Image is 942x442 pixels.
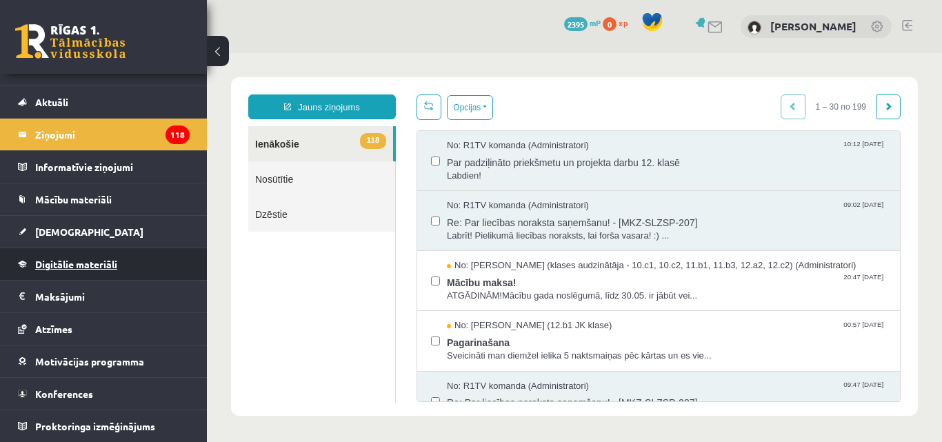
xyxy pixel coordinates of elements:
[240,86,679,129] a: No: R1TV komanda (Administratori) 10:12 [DATE] Par padziļināto priekšmetu un projekta darbu 12. k...
[18,313,190,345] a: Atzīmes
[18,378,190,410] a: Konferences
[166,125,190,144] i: 118
[240,146,679,189] a: No: R1TV komanda (Administratori) 09:02 [DATE] Re: Par liecības noraksta saņemšanu! - [MKZ-SLZSP-...
[240,177,679,190] span: Labrīt! Pielikumā liecības noraksts, lai forša vasara! :) ...
[240,99,679,117] span: Par padziļināto priekšmetu un projekta darbu 12. klasē
[35,193,112,205] span: Mācību materiāli
[634,219,679,230] span: 20:47 [DATE]
[18,86,190,118] a: Aktuāli
[634,146,679,157] span: 09:02 [DATE]
[35,355,144,368] span: Motivācijas programma
[15,24,126,59] a: Rīgas 1. Tālmācības vidusskola
[634,266,679,277] span: 00:57 [DATE]
[18,248,190,280] a: Digitālie materiāli
[240,206,679,249] a: No: [PERSON_NAME] (klases audzinātāja - 10.c1, 10.c2, 11.b1, 11.b3, 12.a2, 12.c2) (Administratori...
[240,297,679,310] span: Sveicināti man diemžel ielika 5 naktsmaiņas pēc kārtas un es vie...
[41,41,189,66] a: Jauns ziņojums
[35,281,190,312] legend: Maksājumi
[35,420,155,432] span: Proktoringa izmēģinājums
[634,86,679,97] span: 10:12 [DATE]
[18,119,190,150] a: Ziņojumi118
[240,219,679,237] span: Mācību maksa!
[240,86,382,99] span: No: R1TV komanda (Administratori)
[240,339,679,356] span: Re: Par liecības noraksta saņemšanu! - [MKZ-SLZSP-207]
[35,151,190,183] legend: Informatīvie ziņojumi
[240,266,679,309] a: No: [PERSON_NAME] (12.b1 JK klase) 00:57 [DATE] Pagarinašana Sveicināti man diemžel ielika 5 nakt...
[18,281,190,312] a: Maksājumi
[35,96,68,108] span: Aktuāli
[619,17,628,28] span: xp
[634,327,679,337] span: 09:47 [DATE]
[35,388,93,400] span: Konferences
[599,41,670,66] span: 1 – 30 no 199
[240,42,286,67] button: Opcijas
[240,327,679,370] a: No: R1TV komanda (Administratori) 09:47 [DATE] Re: Par liecības noraksta saņemšanu! - [MKZ-SLZSP-...
[18,410,190,442] a: Proktoringa izmēģinājums
[18,183,190,215] a: Mācību materiāli
[240,266,405,279] span: No: [PERSON_NAME] (12.b1 JK klase)
[35,225,143,238] span: [DEMOGRAPHIC_DATA]
[18,345,190,377] a: Motivācijas programma
[770,19,856,33] a: [PERSON_NAME]
[35,119,190,150] legend: Ziņojumi
[564,17,601,28] a: 2395 mP
[35,258,117,270] span: Digitālie materiāli
[603,17,617,31] span: 0
[240,327,382,340] span: No: R1TV komanda (Administratori)
[35,323,72,335] span: Atzīmes
[41,73,186,108] a: 118Ienākošie
[564,17,588,31] span: 2395
[240,279,679,297] span: Pagarinašana
[18,151,190,183] a: Informatīvie ziņojumi
[240,117,679,130] span: Labdien!
[153,80,179,96] span: 118
[41,143,188,179] a: Dzēstie
[603,17,634,28] a: 0 xp
[18,216,190,248] a: [DEMOGRAPHIC_DATA]
[240,146,382,159] span: No: R1TV komanda (Administratori)
[240,206,649,219] span: No: [PERSON_NAME] (klases audzinātāja - 10.c1, 10.c2, 11.b1, 11.b3, 12.a2, 12.c2) (Administratori)
[240,237,679,250] span: ATGĀDINĀM!Mācību gada noslēgumā, līdz 30.05. ir jābūt vei...
[748,21,761,34] img: Anna Bukovska
[240,159,679,177] span: Re: Par liecības noraksta saņemšanu! - [MKZ-SLZSP-207]
[41,108,188,143] a: Nosūtītie
[590,17,601,28] span: mP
